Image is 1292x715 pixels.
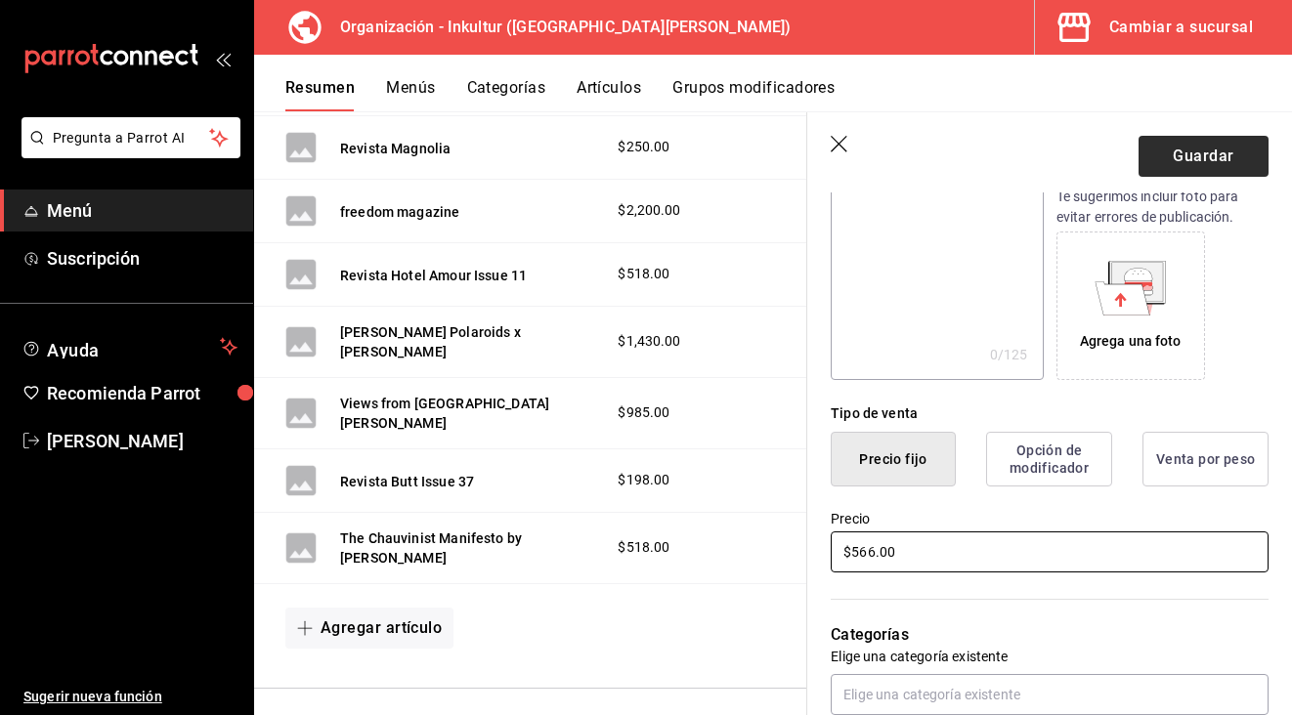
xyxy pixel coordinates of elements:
[672,78,835,111] button: Grupos modificadores
[47,245,237,272] span: Suscripción
[1139,136,1269,177] button: Guardar
[986,432,1112,486] button: Opción de modificador
[831,403,1269,424] div: Tipo de venta
[285,78,1292,111] div: navigation tabs
[285,608,453,649] button: Agregar artículo
[577,78,641,111] button: Artículos
[1061,236,1200,375] div: Agrega una foto
[618,537,669,558] span: $518.00
[831,432,956,486] button: Precio fijo
[47,197,237,224] span: Menú
[1142,432,1269,486] button: Venta por peso
[340,202,459,222] button: freedom magazine
[340,472,474,491] button: Revista Butt Issue 37
[618,264,669,284] span: $518.00
[47,380,237,406] span: Recomienda Parrot
[1109,14,1253,41] div: Cambiar a sucursal
[215,51,231,66] button: open_drawer_menu
[22,117,240,158] button: Pregunta a Parrot AI
[324,16,791,39] h3: Organización - Inkultur ([GEOGRAPHIC_DATA][PERSON_NAME])
[831,647,1269,666] p: Elige una categoría existente
[340,394,598,433] button: Views from [GEOGRAPHIC_DATA] [PERSON_NAME]
[1080,331,1182,352] div: Agrega una foto
[23,687,237,707] span: Sugerir nueva función
[618,200,680,221] span: $2,200.00
[618,331,680,352] span: $1,430.00
[53,128,210,148] span: Pregunta a Parrot AI
[618,137,669,157] span: $250.00
[386,78,435,111] button: Menús
[831,674,1269,715] input: Elige una categoría existente
[831,512,1269,526] label: Precio
[990,345,1028,364] div: 0 /125
[340,139,451,158] button: Revista Magnolia
[14,142,240,162] a: Pregunta a Parrot AI
[340,322,598,361] button: [PERSON_NAME] Polaroids x [PERSON_NAME]
[831,623,1269,647] p: Categorías
[340,528,598,568] button: The Chauvinist Manifesto by [PERSON_NAME]
[47,335,212,358] span: Ayuda
[467,78,546,111] button: Categorías
[285,78,355,111] button: Resumen
[47,428,237,454] span: [PERSON_NAME]
[618,470,669,490] span: $198.00
[340,266,527,285] button: Revista Hotel Amour Issue 11
[831,531,1269,572] input: $0.00
[618,402,669,423] span: $985.00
